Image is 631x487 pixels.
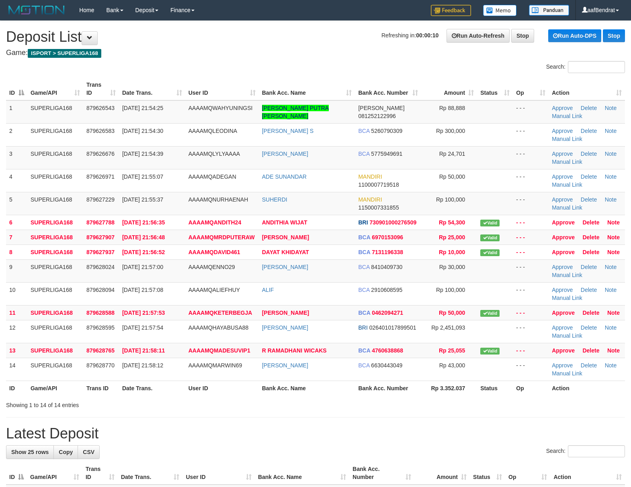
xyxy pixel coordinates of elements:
[188,310,252,316] span: AAAAMQKETERBEGJA
[122,362,163,369] span: [DATE] 21:58:12
[27,100,83,124] td: SUPERLIGA168
[439,151,465,157] span: Rp 24,701
[511,29,534,43] a: Stop
[439,219,465,226] span: Rp 54,300
[188,234,255,240] span: AAAAMQMRDPUTERAW
[607,347,620,354] a: Note
[581,105,597,111] a: Delete
[182,462,254,485] th: User ID: activate to sort column ascending
[552,272,582,278] a: Manual Link
[439,105,465,111] span: Rp 88,888
[607,234,620,240] a: Note
[53,445,78,459] a: Copy
[86,173,115,180] span: 879626971
[529,5,569,16] img: panduan.png
[59,449,73,455] span: Copy
[185,77,259,100] th: User ID: activate to sort column ascending
[552,264,573,270] a: Approve
[582,234,599,240] a: Delete
[83,77,119,100] th: Trans ID: activate to sort column ascending
[436,128,465,134] span: Rp 300,000
[6,445,54,459] a: Show 25 rows
[358,310,370,316] span: BCA
[6,381,27,395] th: ID
[6,462,27,485] th: ID: activate to sort column descending
[185,381,259,395] th: User ID
[477,77,513,100] th: Status: activate to sort column ascending
[122,234,165,240] span: [DATE] 21:56:48
[78,445,100,459] a: CSV
[605,324,617,331] a: Note
[358,151,369,157] span: BCA
[552,362,573,369] a: Approve
[86,310,115,316] span: 879628588
[6,123,27,146] td: 2
[122,264,163,270] span: [DATE] 21:57:00
[358,362,369,369] span: BCA
[483,5,517,16] img: Button%20Memo.svg
[86,264,115,270] span: 879628024
[86,347,115,354] span: 879628765
[6,100,27,124] td: 1
[358,181,399,188] span: Copy 1100007719518 to clipboard
[605,173,617,180] a: Note
[358,105,404,111] span: [PERSON_NAME]
[86,324,115,331] span: 879628595
[371,362,402,369] span: Copy 6630443049 to clipboard
[358,234,370,240] span: BCA
[262,310,309,316] a: [PERSON_NAME]
[582,310,599,316] a: Delete
[372,347,403,354] span: Copy 4760638868 to clipboard
[371,264,402,270] span: Copy 8410409730 to clipboard
[421,77,477,100] th: Amount: activate to sort column ascending
[358,347,370,354] span: BCA
[27,77,83,100] th: Game/API: activate to sort column ascending
[549,77,625,100] th: Action: activate to sort column ascending
[552,113,582,119] a: Manual Link
[262,196,287,203] a: SUHERDI
[27,305,83,320] td: SUPERLIGA168
[358,128,369,134] span: BCA
[582,347,599,354] a: Delete
[6,343,27,358] td: 13
[414,462,470,485] th: Amount: activate to sort column ascending
[358,219,368,226] span: BRI
[188,128,237,134] span: AAAAMQLEODINA
[581,173,597,180] a: Delete
[552,105,573,111] a: Approve
[27,215,83,230] td: SUPERLIGA168
[86,234,115,240] span: 879627907
[262,249,309,255] a: DAYAT KHIDAYAT
[83,449,94,455] span: CSV
[607,219,620,226] a: Note
[122,347,165,354] span: [DATE] 21:58:11
[381,32,438,39] span: Refreshing in:
[605,151,617,157] a: Note
[11,449,49,455] span: Show 25 rows
[27,343,83,358] td: SUPERLIGA168
[83,381,119,395] th: Trans ID
[262,287,274,293] a: ALIF
[436,196,465,203] span: Rp 100,000
[6,146,27,169] td: 3
[27,123,83,146] td: SUPERLIGA168
[27,462,82,485] th: Game/API: activate to sort column ascending
[605,105,617,111] a: Note
[86,219,115,226] span: 879627788
[552,324,573,331] a: Approve
[188,324,249,331] span: AAAAMQHAYABUSA88
[439,234,465,240] span: Rp 25,000
[188,151,240,157] span: AAAAMQLYLYAAAA
[262,347,327,354] a: R RAMADHANI WICAKS
[122,219,165,226] span: [DATE] 21:56:35
[568,445,625,457] input: Search:
[27,146,83,169] td: SUPERLIGA168
[262,151,308,157] a: [PERSON_NAME]
[421,381,477,395] th: Rp 3.352.037
[188,347,250,354] span: AAAAMQMADESUVIP1
[86,362,115,369] span: 879628770
[6,169,27,192] td: 4
[371,287,402,293] span: Copy 2910608595 to clipboard
[6,358,27,381] td: 14
[122,151,163,157] span: [DATE] 21:54:39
